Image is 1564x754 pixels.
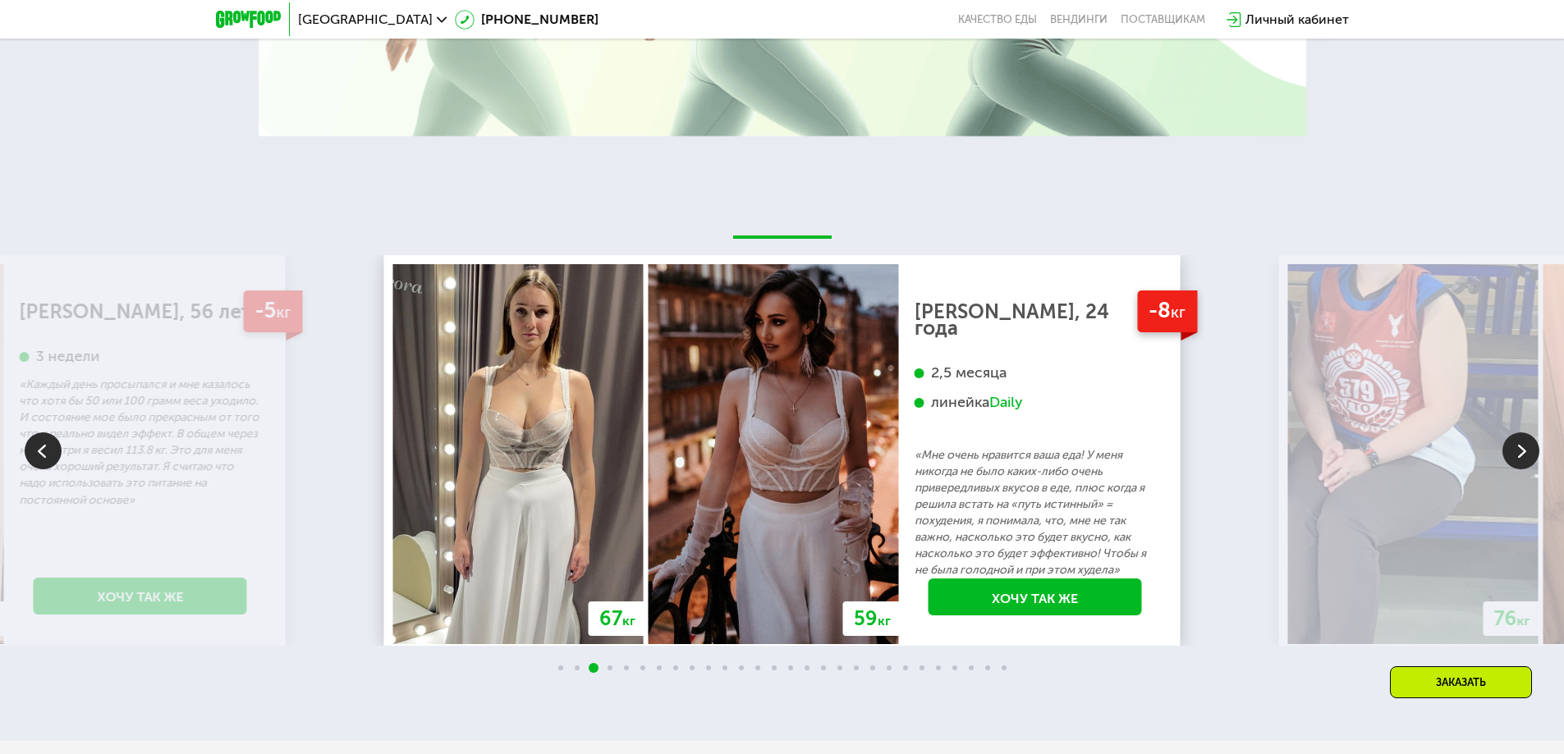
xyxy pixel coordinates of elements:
[989,393,1023,412] div: Daily
[455,10,599,30] a: [PHONE_NUMBER]
[1121,13,1205,26] div: поставщикам
[20,304,261,320] div: [PERSON_NAME], 56 лет
[1171,303,1186,322] span: кг
[276,303,291,322] span: кг
[958,13,1037,26] a: Качество еды
[929,578,1142,615] a: Хочу так же
[622,613,635,628] span: кг
[843,601,901,636] div: 59
[915,304,1156,336] div: [PERSON_NAME], 24 года
[1502,432,1539,469] img: Slide right
[915,447,1156,578] p: «Мне очень нравится ваша еда! У меня никогда не было каких-либо очень привередливых вкусов в еде,...
[1484,601,1541,636] div: 76
[1137,290,1197,332] div: -8
[1245,10,1349,30] div: Личный кабинет
[915,393,1156,412] div: линейка
[20,377,261,508] p: «Каждый день просыпался и мне казалось что хотя бы 50 или 100 грамм веса уходило. И состояние мое...
[298,13,433,26] span: [GEOGRAPHIC_DATA]
[589,601,646,636] div: 67
[20,347,261,366] div: 3 недели
[1517,613,1530,628] span: кг
[25,432,62,469] img: Slide left
[915,363,1156,382] div: 2,5 месяца
[1390,666,1532,698] div: Заказать
[878,613,891,628] span: кг
[34,578,247,615] a: Хочу так же
[243,290,302,332] div: -5
[1050,13,1108,26] a: Вендинги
